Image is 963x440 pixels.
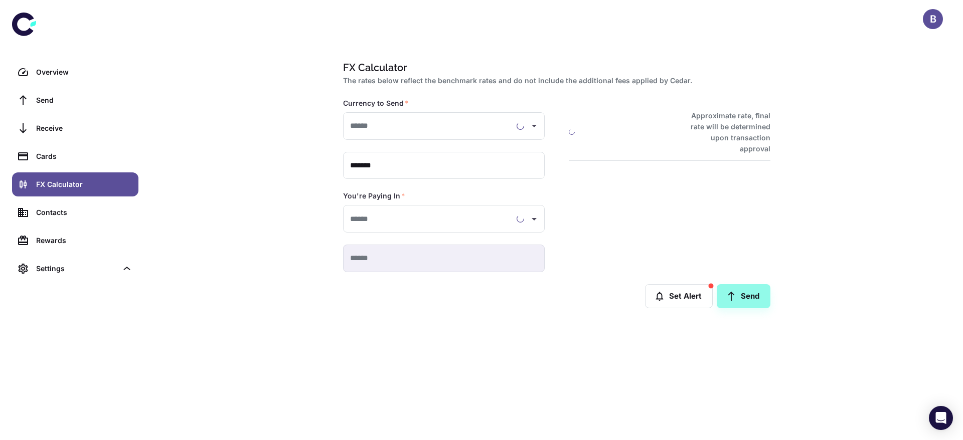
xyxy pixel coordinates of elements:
[343,191,405,201] label: You're Paying In
[12,172,138,196] a: FX Calculator
[12,200,138,225] a: Contacts
[36,207,132,218] div: Contacts
[36,151,132,162] div: Cards
[12,60,138,84] a: Overview
[36,95,132,106] div: Send
[645,284,713,308] button: Set Alert
[36,263,117,274] div: Settings
[717,284,770,308] a: Send
[36,123,132,134] div: Receive
[527,119,541,133] button: Open
[12,229,138,253] a: Rewards
[923,9,943,29] button: B
[36,179,132,190] div: FX Calculator
[36,235,132,246] div: Rewards
[343,60,766,75] h1: FX Calculator
[680,110,770,154] h6: Approximate rate, final rate will be determined upon transaction approval
[343,98,409,108] label: Currency to Send
[12,144,138,168] a: Cards
[12,88,138,112] a: Send
[12,116,138,140] a: Receive
[36,67,132,78] div: Overview
[12,257,138,281] div: Settings
[929,406,953,430] div: Open Intercom Messenger
[527,212,541,226] button: Open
